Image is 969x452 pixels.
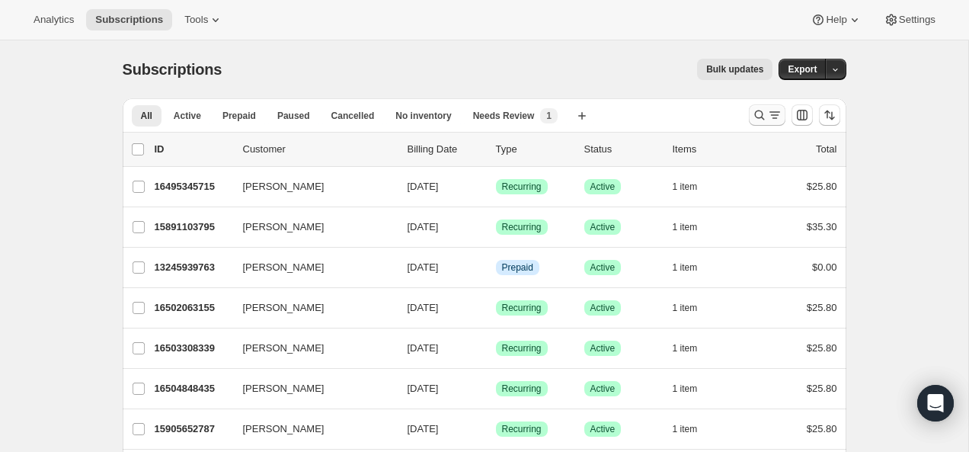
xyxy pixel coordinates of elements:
span: Analytics [34,14,74,26]
span: [DATE] [408,383,439,394]
span: Active [590,302,616,314]
button: 1 item [673,257,715,278]
span: Active [590,221,616,233]
div: 16495345715[PERSON_NAME][DATE]SuccessRecurringSuccessActive1 item$25.80 [155,176,837,197]
span: No inventory [395,110,451,122]
button: [PERSON_NAME] [234,296,386,320]
button: Sort the results [819,104,840,126]
p: Status [584,142,660,157]
span: Bulk updates [706,63,763,75]
span: Active [590,342,616,354]
button: 1 item [673,176,715,197]
p: 16503308339 [155,341,231,356]
span: 1 [546,110,552,122]
span: Recurring [502,181,542,193]
span: Paused [277,110,310,122]
button: [PERSON_NAME] [234,255,386,280]
span: Recurring [502,302,542,314]
div: 15905652787[PERSON_NAME][DATE]SuccessRecurringSuccessActive1 item$25.80 [155,418,837,440]
span: Needs Review [473,110,535,122]
span: 1 item [673,383,698,395]
button: [PERSON_NAME] [234,215,386,239]
span: 1 item [673,342,698,354]
button: Search and filter results [749,104,785,126]
button: 1 item [673,216,715,238]
span: [PERSON_NAME] [243,260,325,275]
div: 15891103795[PERSON_NAME][DATE]SuccessRecurringSuccessActive1 item$35.30 [155,216,837,238]
p: 16504848435 [155,381,231,396]
button: [PERSON_NAME] [234,175,386,199]
span: [DATE] [408,342,439,354]
div: 16504848435[PERSON_NAME][DATE]SuccessRecurringSuccessActive1 item$25.80 [155,378,837,399]
span: Cancelled [331,110,375,122]
button: Subscriptions [86,9,172,30]
p: ID [155,142,231,157]
span: 1 item [673,423,698,435]
span: [PERSON_NAME] [243,300,325,316]
span: [DATE] [408,423,439,434]
span: [PERSON_NAME] [243,341,325,356]
span: [PERSON_NAME] [243,422,325,437]
p: 16495345715 [155,179,231,194]
span: [PERSON_NAME] [243,179,325,194]
span: [DATE] [408,221,439,232]
span: $35.30 [807,221,837,232]
button: Analytics [24,9,83,30]
button: Customize table column order and visibility [792,104,813,126]
span: $25.80 [807,342,837,354]
p: Total [816,142,836,157]
span: Prepaid [502,261,533,274]
div: Type [496,142,572,157]
p: Customer [243,142,395,157]
button: [PERSON_NAME] [234,377,386,401]
span: Settings [899,14,935,26]
button: [PERSON_NAME] [234,336,386,361]
span: [DATE] [408,302,439,313]
span: [PERSON_NAME] [243,381,325,396]
div: Open Intercom Messenger [917,385,954,422]
span: Subscriptions [95,14,163,26]
button: [PERSON_NAME] [234,417,386,441]
p: 15905652787 [155,422,231,437]
div: 16502063155[PERSON_NAME][DATE]SuccessRecurringSuccessActive1 item$25.80 [155,297,837,319]
button: Create new view [570,105,594,127]
button: Settings [875,9,945,30]
span: 1 item [673,221,698,233]
button: 1 item [673,418,715,440]
span: Subscriptions [123,61,222,78]
div: 16503308339[PERSON_NAME][DATE]SuccessRecurringSuccessActive1 item$25.80 [155,338,837,359]
span: 1 item [673,261,698,274]
button: 1 item [673,297,715,319]
span: $25.80 [807,181,837,192]
div: Items [673,142,749,157]
span: Recurring [502,221,542,233]
button: Tools [175,9,232,30]
div: 13245939763[PERSON_NAME][DATE]InfoPrepaidSuccessActive1 item$0.00 [155,257,837,278]
span: $25.80 [807,302,837,313]
span: Prepaid [222,110,256,122]
button: 1 item [673,378,715,399]
button: Bulk updates [697,59,772,80]
span: Tools [184,14,208,26]
span: $0.00 [812,261,837,273]
span: Recurring [502,342,542,354]
button: 1 item [673,338,715,359]
span: [PERSON_NAME] [243,220,325,235]
button: Export [779,59,826,80]
span: Active [590,383,616,395]
p: 16502063155 [155,300,231,316]
span: $25.80 [807,423,837,434]
button: Help [801,9,871,30]
p: 15891103795 [155,220,231,235]
span: [DATE] [408,261,439,273]
span: Help [826,14,846,26]
span: Export [788,63,817,75]
span: [DATE] [408,181,439,192]
p: Billing Date [408,142,484,157]
span: Active [590,261,616,274]
p: 13245939763 [155,260,231,275]
span: All [141,110,152,122]
span: 1 item [673,302,698,314]
span: Active [590,181,616,193]
span: $25.80 [807,383,837,394]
